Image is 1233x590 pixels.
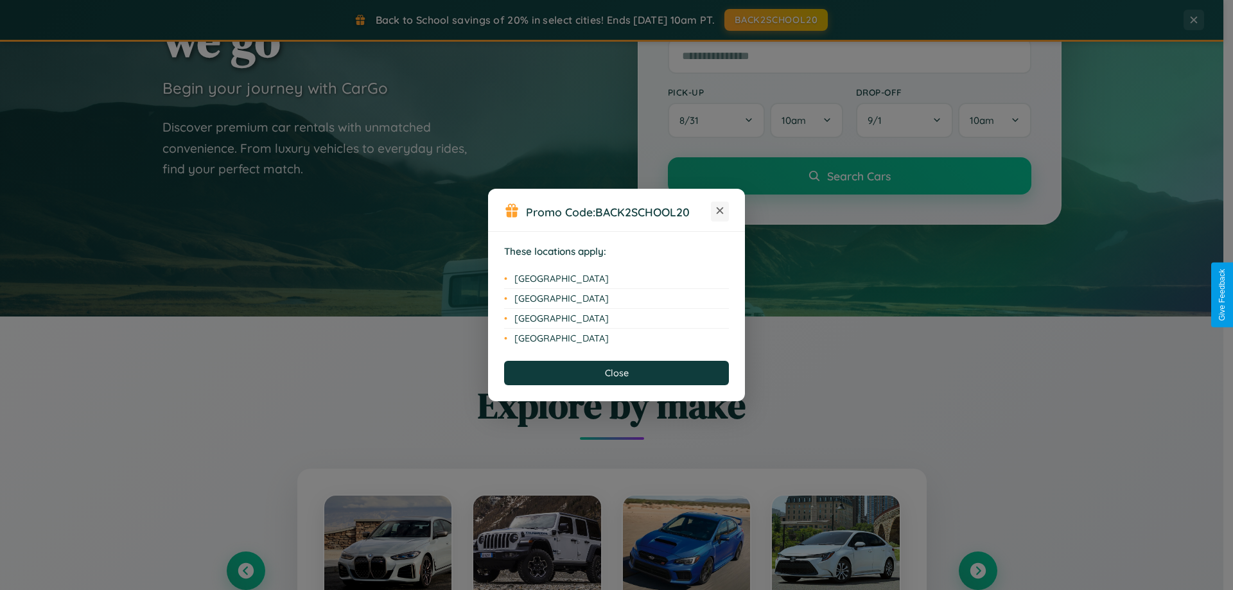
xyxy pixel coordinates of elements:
h3: Promo Code: [526,205,711,219]
strong: These locations apply: [504,245,606,257]
div: Give Feedback [1218,269,1227,321]
b: BACK2SCHOOL20 [595,205,690,219]
li: [GEOGRAPHIC_DATA] [504,309,729,329]
button: Close [504,361,729,385]
li: [GEOGRAPHIC_DATA] [504,289,729,309]
li: [GEOGRAPHIC_DATA] [504,269,729,289]
li: [GEOGRAPHIC_DATA] [504,329,729,348]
